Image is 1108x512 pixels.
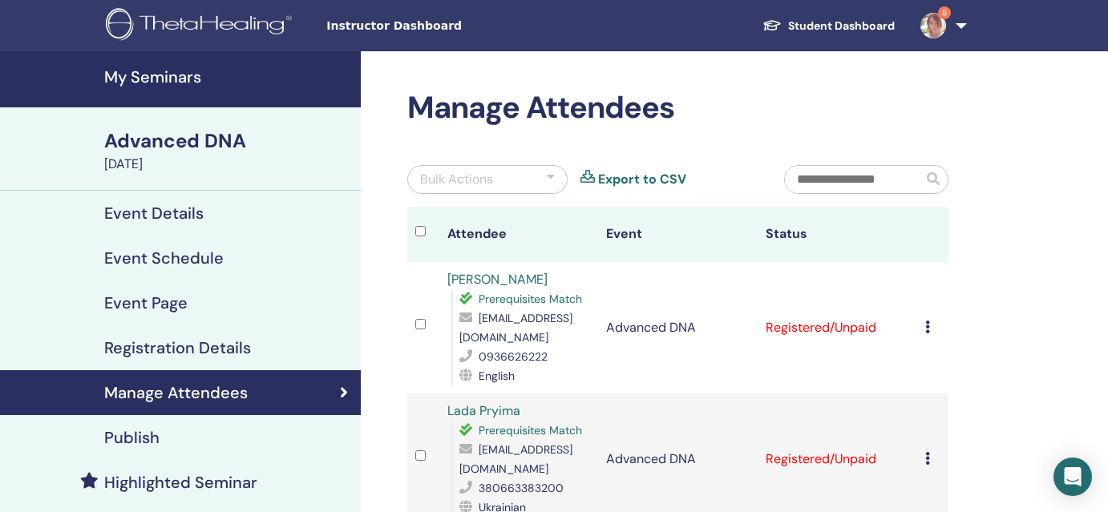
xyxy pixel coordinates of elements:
[598,262,758,393] td: Advanced DNA
[104,155,351,174] div: [DATE]
[762,18,782,32] img: graduation-cap-white.svg
[479,292,582,306] span: Prerequisites Match
[104,338,251,357] h4: Registration Details
[104,473,257,492] h4: Highlighted Seminar
[447,402,520,419] a: Lada Pryima
[459,442,572,476] span: [EMAIL_ADDRESS][DOMAIN_NAME]
[920,13,946,38] img: default.jpg
[479,481,564,495] span: 380663383200
[758,207,917,262] th: Status
[104,67,351,87] h4: My Seminars
[106,8,297,44] img: logo.png
[1053,458,1092,496] div: Open Intercom Messenger
[420,170,493,189] div: Bulk Actions
[104,293,188,312] h4: Event Page
[104,383,248,402] h4: Manage Attendees
[439,207,599,262] th: Attendee
[104,428,160,447] h4: Publish
[104,127,351,155] div: Advanced DNA
[104,204,204,223] h4: Event Details
[598,170,686,189] a: Export to CSV
[407,90,948,127] h2: Manage Attendees
[598,207,758,262] th: Event
[459,311,572,345] span: [EMAIL_ADDRESS][DOMAIN_NAME]
[104,248,224,268] h4: Event Schedule
[479,349,548,364] span: 0936626222
[479,423,582,437] span: Prerequisites Match
[750,11,908,41] a: Student Dashboard
[326,18,567,34] span: Instructor Dashboard
[938,6,951,19] span: 8
[479,369,515,383] span: English
[95,127,361,174] a: Advanced DNA[DATE]
[447,271,548,288] a: [PERSON_NAME]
